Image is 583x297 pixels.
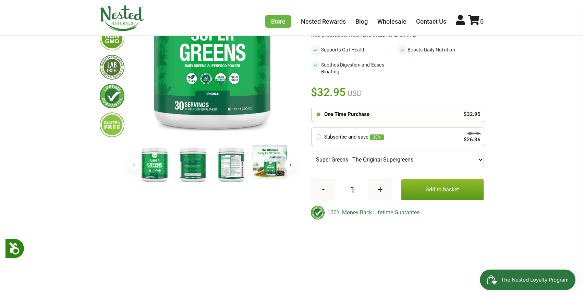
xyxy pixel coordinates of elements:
[401,179,484,200] button: Add to basket
[265,15,291,28] a: Store
[128,159,140,171] button: Previous
[480,18,484,25] span: 0
[311,206,325,219] img: badge-lifetimeguarantee-color.svg
[100,5,144,31] img: Nested Naturals
[100,55,124,80] img: thirdpartytested
[301,18,346,25] a: Nested Rewards
[137,145,172,184] img: Super Greens - The Original Supergreens
[311,206,484,219] div: 100% Money Back Lifetime Guarantee
[368,179,392,200] button: +
[100,112,124,137] img: glutenfree
[176,145,210,184] img: Super Greens - The Original Supergreens
[100,26,124,50] img: gmofree
[468,18,484,25] a: 0
[311,60,397,76] li: Soothes Digestion and Eases Bloating
[346,89,362,98] span: USD
[311,45,397,55] li: Supports Gut Health
[377,18,406,25] a: Wholesale
[100,84,124,108] img: lifetimeguarantee
[416,18,446,25] a: Contact Us
[355,18,368,25] a: Blog
[253,145,287,179] img: Super Greens - The Original Supergreens
[397,45,484,55] li: Boosts Daily Nutrition
[311,179,336,200] button: -
[214,145,248,184] img: Super Greens - The Original Supergreens
[480,270,576,290] iframe: Button to open loyalty program pop-up
[284,159,296,171] button: Next
[311,85,346,100] span: $32.95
